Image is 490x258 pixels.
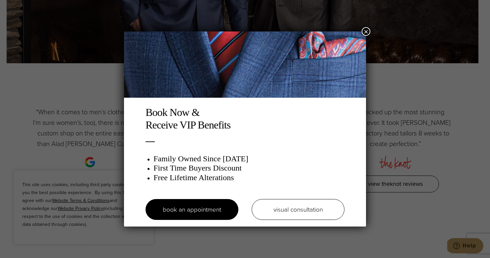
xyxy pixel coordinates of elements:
a: visual consultation [252,199,344,220]
a: book an appointment [146,199,238,220]
h2: Book Now & Receive VIP Benefits [146,106,344,131]
h3: Family Owned Since [DATE] [153,154,344,164]
h3: Free Lifetime Alterations [153,173,344,182]
span: Help [15,5,29,11]
h3: First Time Buyers Discount [153,163,344,173]
button: Close [362,27,370,36]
